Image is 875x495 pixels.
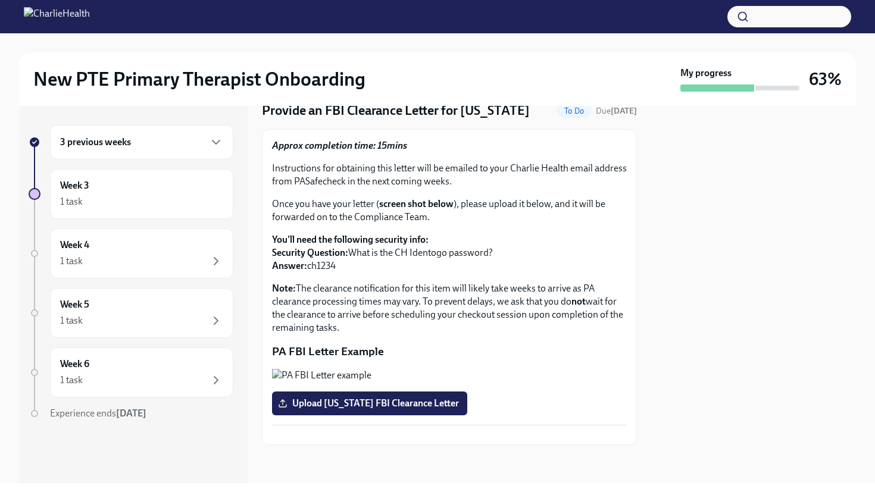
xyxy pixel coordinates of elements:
[60,358,89,371] h6: Week 6
[379,198,454,209] strong: screen shot below
[596,105,637,117] span: September 25th, 2025 10:00
[60,195,83,208] div: 1 task
[60,239,89,252] h6: Week 4
[272,283,296,294] strong: Note:
[60,136,131,149] h6: 3 previous weeks
[29,347,233,397] a: Week 61 task
[272,234,429,245] strong: You'll need the following security info:
[596,106,637,116] span: Due
[611,106,637,116] strong: [DATE]
[60,298,89,311] h6: Week 5
[272,247,348,258] strong: Security Question:
[272,198,627,224] p: Once you have your letter ( ), please upload it below, and it will be forwarded on to the Complia...
[24,7,90,26] img: CharlieHealth
[571,296,586,307] strong: not
[29,169,233,219] a: Week 31 task
[50,408,146,419] span: Experience ends
[33,67,365,91] h2: New PTE Primary Therapist Onboarding
[280,397,459,409] span: Upload [US_STATE] FBI Clearance Letter
[50,125,233,159] div: 3 previous weeks
[60,255,83,268] div: 1 task
[272,369,627,382] button: Zoom image
[272,344,627,359] p: PA FBI Letter Example
[116,408,146,419] strong: [DATE]
[680,67,732,80] strong: My progress
[272,162,627,188] p: Instructions for obtaining this letter will be emailed to your Charlie Health email address from ...
[272,233,627,272] p: What is the CH Identogo password? ch1234
[29,228,233,278] a: Week 41 task
[60,314,83,327] div: 1 task
[29,288,233,338] a: Week 51 task
[60,374,83,387] div: 1 task
[272,260,307,271] strong: Answer:
[557,106,591,115] span: To Do
[272,140,407,151] strong: Approx completion time: 15mins
[262,102,530,120] h4: Provide an FBI Clearance Letter for [US_STATE]
[809,68,842,90] h3: 63%
[272,282,627,334] p: The clearance notification for this item will likely take weeks to arrive as PA clearance process...
[60,179,89,192] h6: Week 3
[272,391,467,415] label: Upload [US_STATE] FBI Clearance Letter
